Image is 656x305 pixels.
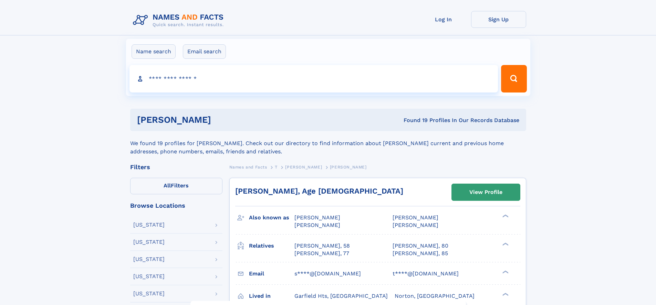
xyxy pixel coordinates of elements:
span: [PERSON_NAME] [294,214,340,221]
a: [PERSON_NAME], 80 [393,242,448,250]
div: ❯ [501,242,509,246]
a: [PERSON_NAME] [285,163,322,171]
div: [US_STATE] [133,239,165,245]
span: [PERSON_NAME] [330,165,367,170]
label: Email search [183,44,226,59]
img: Logo Names and Facts [130,11,229,30]
a: Names and Facts [229,163,267,171]
div: ❯ [501,270,509,274]
div: Found 19 Profiles In Our Records Database [307,117,519,124]
h1: [PERSON_NAME] [137,116,308,124]
label: Filters [130,178,222,194]
div: Browse Locations [130,203,222,209]
span: [PERSON_NAME] [285,165,322,170]
a: [PERSON_NAME], 58 [294,242,350,250]
span: [PERSON_NAME] [393,222,438,228]
h3: Relatives [249,240,294,252]
span: [PERSON_NAME] [294,222,340,228]
div: [US_STATE] [133,222,165,228]
h3: Also known as [249,212,294,224]
span: All [164,182,171,189]
div: [US_STATE] [133,274,165,279]
div: [US_STATE] [133,257,165,262]
div: Filters [130,164,222,170]
div: [US_STATE] [133,291,165,296]
a: T [275,163,278,171]
div: View Profile [469,184,502,200]
span: Norton, [GEOGRAPHIC_DATA] [395,293,475,299]
a: Log In [416,11,471,28]
span: Garfield Hts, [GEOGRAPHIC_DATA] [294,293,388,299]
a: [PERSON_NAME], 77 [294,250,349,257]
h3: Email [249,268,294,280]
button: Search Button [501,65,527,92]
div: ❯ [501,214,509,218]
a: [PERSON_NAME], 85 [393,250,448,257]
input: search input [129,65,498,92]
div: We found 19 profiles for [PERSON_NAME]. Check out our directory to find information about [PERSON... [130,131,526,156]
span: T [275,165,278,170]
a: Sign Up [471,11,526,28]
a: [PERSON_NAME], Age [DEMOGRAPHIC_DATA] [235,187,403,195]
a: View Profile [452,184,520,200]
h3: Lived in [249,290,294,302]
span: [PERSON_NAME] [393,214,438,221]
div: ❯ [501,292,509,296]
label: Name search [132,44,176,59]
